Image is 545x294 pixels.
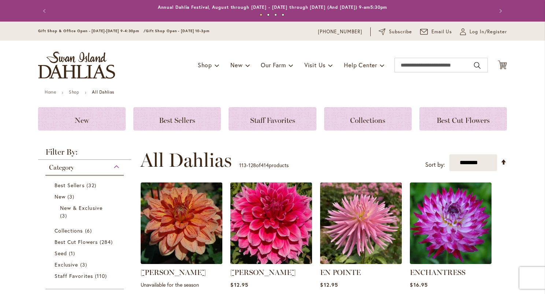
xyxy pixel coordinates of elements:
[420,28,452,35] a: Email Us
[80,261,89,268] span: 3
[95,272,109,280] span: 110
[38,4,53,18] button: Previous
[410,281,427,288] span: $16.95
[69,249,77,257] span: 1
[320,268,361,277] a: EN POINTE
[55,250,67,257] span: Seed
[38,52,115,79] a: store logo
[38,148,131,160] strong: Filter By:
[55,261,116,268] a: Exclusive
[282,14,284,16] button: 4 of 4
[324,107,412,131] a: Collections
[55,261,78,268] span: Exclusive
[304,61,326,69] span: Visit Us
[261,162,269,169] span: 414
[75,116,89,125] span: New
[320,281,338,288] span: $12.95
[60,212,69,219] span: 3
[239,162,246,169] span: 113
[419,107,507,131] a: Best Cut Flowers
[133,107,221,131] a: Best Sellers
[389,28,412,35] span: Subscribe
[492,4,507,18] button: Next
[410,268,466,277] a: ENCHANTRESS
[410,182,492,264] img: Enchantress
[229,107,316,131] a: Staff Favorites
[141,182,222,264] img: Elijah Mason
[60,204,103,211] span: New & Exclusive
[320,182,402,264] img: EN POINTE
[55,238,98,245] span: Best Cut Flowers
[55,193,116,200] a: New
[55,272,93,279] span: Staff Favorites
[158,4,388,10] a: Annual Dahlia Festival, August through [DATE] - [DATE] through [DATE] (And [DATE]) 9-am5:30pm
[437,116,490,125] span: Best Cut Flowers
[55,272,116,280] a: Staff Favorites
[460,28,507,35] a: Log In/Register
[55,238,116,246] a: Best Cut Flowers
[230,182,312,264] img: EMORY PAUL
[55,227,83,234] span: Collections
[159,116,195,125] span: Best Sellers
[470,28,507,35] span: Log In/Register
[146,29,210,33] span: Gift Shop Open - [DATE] 10-3pm
[260,14,262,16] button: 1 of 4
[55,181,116,189] a: Best Sellers
[86,181,98,189] span: 32
[344,61,377,69] span: Help Center
[55,182,85,189] span: Best Sellers
[141,281,222,288] p: Unavailable for the season
[92,89,114,95] strong: All Dahlias
[431,28,452,35] span: Email Us
[60,204,111,219] a: New &amp; Exclusive
[379,28,412,35] a: Subscribe
[239,159,289,171] p: - of products
[198,61,212,69] span: Shop
[230,281,248,288] span: $12.95
[69,89,79,95] a: Shop
[45,89,56,95] a: Home
[230,61,242,69] span: New
[318,28,362,35] a: [PHONE_NUMBER]
[425,158,445,171] label: Sort by:
[230,259,312,265] a: EMORY PAUL
[248,162,256,169] span: 128
[55,227,116,234] a: Collections
[141,268,206,277] a: [PERSON_NAME]
[274,14,277,16] button: 3 of 4
[350,116,385,125] span: Collections
[261,61,286,69] span: Our Farm
[230,268,296,277] a: [PERSON_NAME]
[85,227,94,234] span: 6
[141,259,222,265] a: Elijah Mason
[38,107,126,131] a: New
[38,29,146,33] span: Gift Shop & Office Open - [DATE]-[DATE] 9-4:30pm /
[250,116,295,125] span: Staff Favorites
[267,14,270,16] button: 2 of 4
[100,238,115,246] span: 284
[55,193,66,200] span: New
[49,163,74,171] span: Category
[410,259,492,265] a: Enchantress
[67,193,76,200] span: 3
[140,149,232,171] span: All Dahlias
[55,249,116,257] a: Seed
[320,259,402,265] a: EN POINTE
